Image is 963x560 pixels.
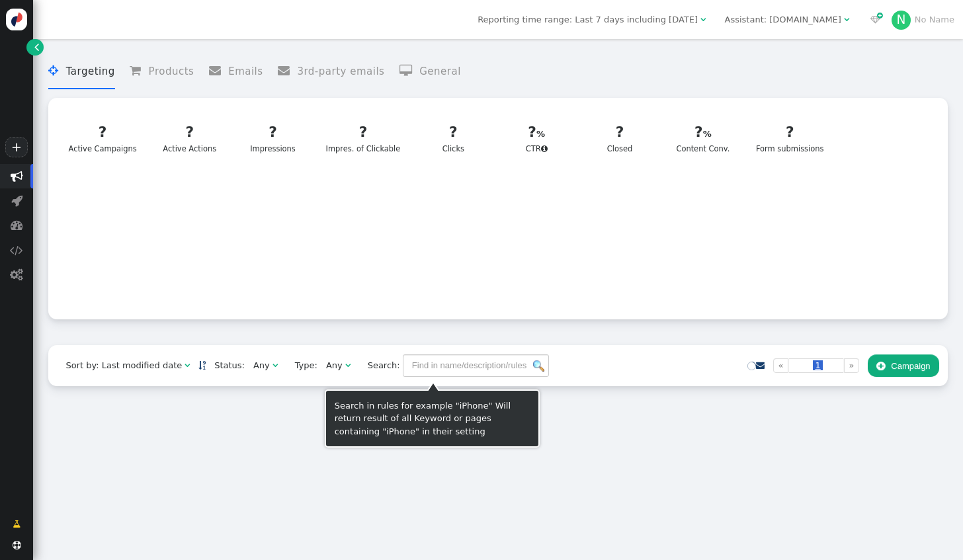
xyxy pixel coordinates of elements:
[876,361,885,371] span: 
[423,122,484,155] div: Clicks
[48,54,114,89] li: Targeting
[868,354,939,377] button: Campaign
[69,122,137,143] div: ?
[198,361,206,370] span: Sorted in descending order
[499,114,574,163] a: ?CTR
[235,114,310,163] a: ?Impressions
[478,15,698,24] span: Reporting time range: Last 7 days including [DATE]
[756,122,824,143] div: ?
[665,114,741,163] a: ?Content Conv.
[159,122,220,155] div: Active Actions
[243,122,304,155] div: Impressions
[326,359,343,372] div: Any
[6,9,28,30] img: logo-icon.svg
[69,122,137,155] div: Active Campaigns
[700,15,706,24] span: 
[11,194,22,207] span: 
[506,122,567,155] div: CTR
[892,11,911,30] div: N
[209,54,263,89] li: Emails
[278,65,297,77] span: 
[725,13,841,26] div: Assistant: [DOMAIN_NAME]
[11,170,23,182] span: 
[5,137,28,157] a: +
[13,541,21,549] span: 
[813,360,822,370] span: 1
[423,122,484,143] div: ?
[209,65,228,77] span: 
[756,361,765,370] span: 
[206,359,245,372] span: Status:
[253,359,270,372] div: Any
[773,358,788,373] a: «
[359,360,400,370] span: Search:
[673,122,733,143] div: ?
[541,145,548,153] span: 
[10,244,23,257] span: 
[159,122,220,143] div: ?
[278,54,384,89] li: 3rd-party emails
[589,122,650,155] div: Closed
[399,65,419,77] span: 
[326,122,401,143] div: ?
[34,40,39,54] span: 
[673,122,733,155] div: Content Conv.
[506,122,567,143] div: ?
[892,15,954,24] a: NNo Name
[403,354,549,377] input: Find in name/description/rules
[326,122,401,155] div: Impres. of Clickable
[844,15,849,24] span: 
[345,361,351,370] span: 
[399,54,461,89] li: General
[130,65,148,77] span: 
[844,358,859,373] a: »
[756,122,824,155] div: Form submissions
[152,114,228,163] a: ?Active Actions
[198,360,206,370] a: 
[4,513,29,536] a: 
[748,114,831,163] a: ?Form submissions
[318,114,408,163] a: ?Impres. of Clickable
[48,65,65,77] span: 
[589,122,650,143] div: ?
[65,359,182,372] div: Sort by: Last modified date
[870,15,880,24] span: 
[13,518,21,531] span: 
[756,360,765,370] a: 
[415,114,491,163] a: ?Clicks
[286,359,317,372] span: Type:
[26,39,43,56] a: 
[11,219,23,231] span: 
[272,361,278,370] span: 
[533,360,544,372] img: icon_search.png
[130,54,194,89] li: Products
[185,361,190,370] span: 
[335,399,530,438] div: Search in rules for example "iPhone" Will return result of all Keyword or pages containing "iPhon...
[243,122,304,143] div: ?
[582,114,657,163] a: ?Closed
[61,114,144,163] a: ?Active Campaigns
[10,268,23,281] span: 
